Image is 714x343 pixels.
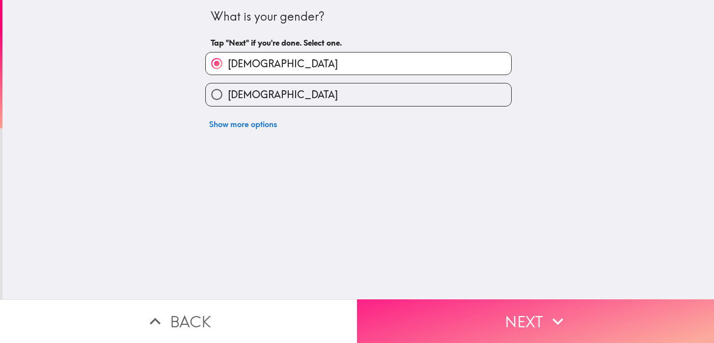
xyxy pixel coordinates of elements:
button: Next [357,299,714,343]
button: [DEMOGRAPHIC_DATA] [206,83,511,106]
div: What is your gender? [211,8,506,25]
button: [DEMOGRAPHIC_DATA] [206,53,511,75]
button: Show more options [205,114,281,134]
h6: Tap "Next" if you're done. Select one. [211,37,506,48]
span: [DEMOGRAPHIC_DATA] [228,88,338,102]
span: [DEMOGRAPHIC_DATA] [228,57,338,71]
